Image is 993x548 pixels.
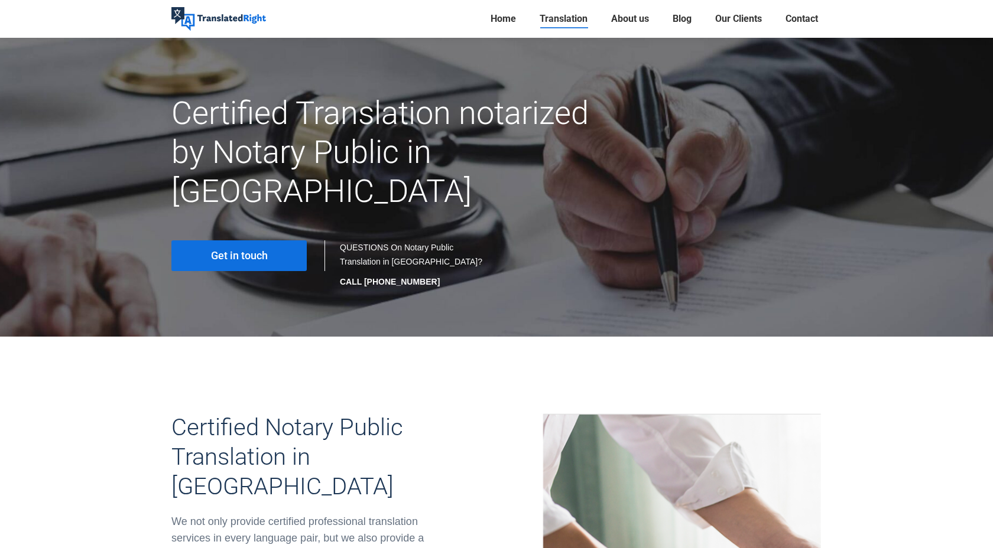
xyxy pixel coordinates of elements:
a: Home [487,11,520,27]
span: Translation [540,13,588,25]
a: About us [608,11,653,27]
a: Get in touch [171,240,307,271]
strong: CALL [PHONE_NUMBER] [340,277,440,286]
span: Home [491,13,516,25]
div: QUESTIONS On Notary Public Translation in [GEOGRAPHIC_DATA]? [340,240,485,289]
span: Contact [786,13,818,25]
img: Translated Right [171,7,266,31]
span: About us [611,13,649,25]
h1: Certified Translation notarized by Notary Public in [GEOGRAPHIC_DATA] [171,94,599,211]
span: Get in touch [211,250,268,262]
a: Blog [669,11,695,27]
a: Our Clients [712,11,765,27]
span: Our Clients [715,13,762,25]
a: Translation [536,11,591,27]
a: Contact [782,11,822,27]
h2: Certified Notary Public Translation in [GEOGRAPHIC_DATA] [171,413,449,501]
span: Blog [673,13,692,25]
